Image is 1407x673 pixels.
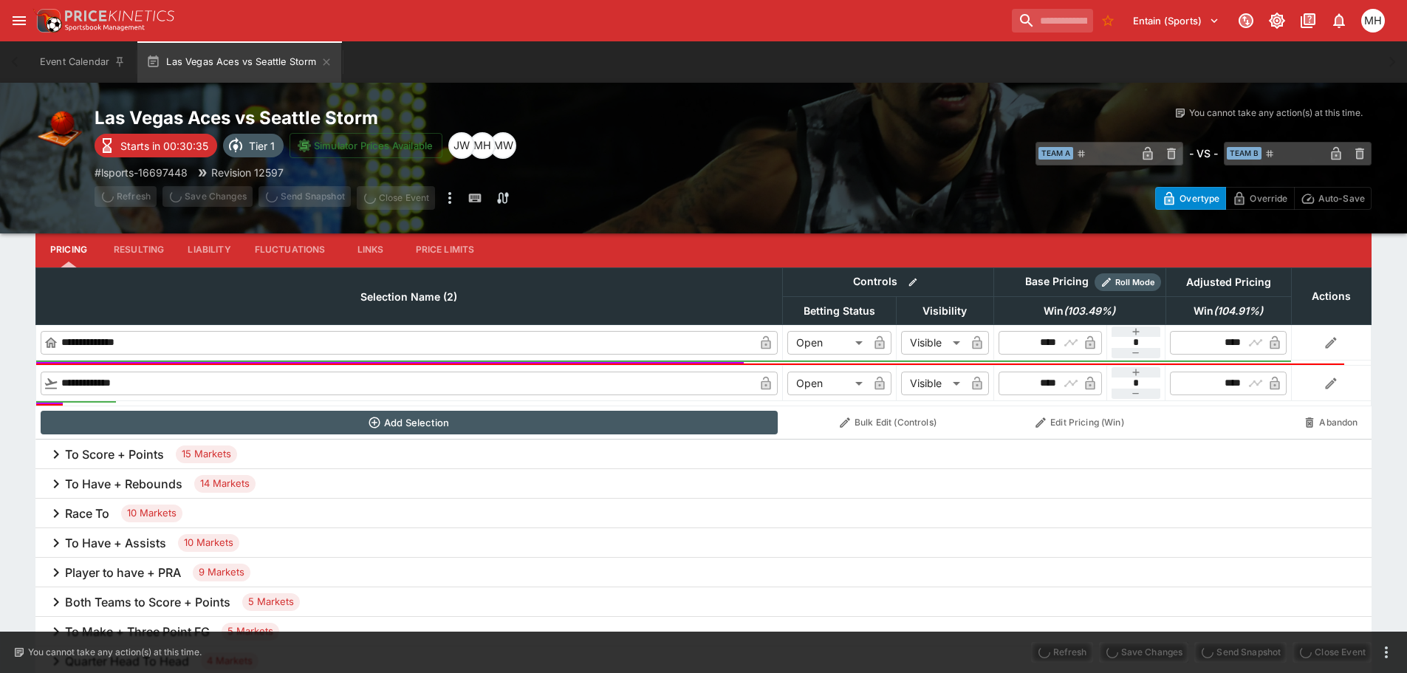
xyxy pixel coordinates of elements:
span: Betting Status [787,302,891,320]
p: Starts in 00:30:35 [120,138,208,154]
span: Team B [1227,147,1261,160]
button: Pricing [35,232,102,267]
button: Override [1225,187,1294,210]
button: Toggle light/dark mode [1264,7,1290,34]
button: Simulator Prices Available [290,133,442,158]
button: Add Selection [41,411,778,434]
button: Notifications [1326,7,1352,34]
button: Auto-Save [1294,187,1372,210]
div: Justin Walsh [448,132,475,159]
button: Links [338,232,404,267]
span: 15 Markets [176,447,237,462]
button: Edit Pricing (Win) [998,411,1161,434]
p: Tier 1 [249,138,275,154]
span: Roll Mode [1109,276,1161,289]
h6: To Have + Assists [65,536,166,551]
span: Win(103.49%) [1027,302,1132,320]
h6: To Score + Points [65,447,164,462]
span: 10 Markets [121,506,182,521]
div: Visible [901,331,965,355]
p: Overtype [1180,191,1219,206]
button: Resulting [102,232,176,267]
span: Visibility [906,302,983,320]
div: Michael Wilczynski [490,132,516,159]
input: search [1012,9,1093,33]
th: Actions [1291,267,1371,324]
img: PriceKinetics [65,10,174,21]
button: more [441,186,459,210]
h6: Race To [65,506,109,522]
button: Overtype [1155,187,1226,210]
div: Michael Hutchinson [1361,9,1385,33]
h6: To Have + Rebounds [65,476,182,492]
em: ( 104.91 %) [1213,302,1263,320]
img: Sportsbook Management [65,24,145,31]
h6: To Make + Three Point FG [65,624,210,640]
div: Open [787,372,868,395]
h2: Copy To Clipboard [95,106,733,129]
span: 5 Markets [222,624,279,639]
span: 5 Markets [242,595,300,609]
div: Base Pricing [1019,273,1095,291]
p: You cannot take any action(s) at this time. [1189,106,1363,120]
th: Adjusted Pricing [1165,267,1291,296]
span: 10 Markets [178,536,239,550]
div: Visible [901,372,965,395]
button: Event Calendar [31,41,134,83]
div: Start From [1155,187,1372,210]
img: basketball.png [35,106,83,154]
p: Auto-Save [1318,191,1365,206]
button: Connected to PK [1233,7,1259,34]
em: ( 103.49 %) [1064,302,1115,320]
button: Las Vegas Aces vs Seattle Storm [137,41,341,83]
button: more [1377,643,1395,661]
span: Team A [1038,147,1073,160]
div: Show/hide Price Roll mode configuration. [1095,273,1161,291]
div: Open [787,331,868,355]
button: Fluctuations [243,232,338,267]
button: Bulk edit [903,273,922,292]
img: PriceKinetics Logo [32,6,62,35]
span: 14 Markets [194,476,256,491]
p: Override [1250,191,1287,206]
button: No Bookmarks [1096,9,1120,33]
p: Copy To Clipboard [95,165,188,180]
p: You cannot take any action(s) at this time. [28,646,202,659]
button: Documentation [1295,7,1321,34]
h6: Player to have + PRA [65,565,181,581]
button: Abandon [1295,411,1366,434]
h6: - VS - [1189,146,1218,161]
span: Win(104.91%) [1177,302,1279,320]
h6: Both Teams to Score + Points [65,595,230,610]
button: Price Limits [404,232,487,267]
div: Michael Hutchinson [469,132,496,159]
th: Controls [782,267,993,296]
button: Bulk Edit (Controls) [787,411,989,434]
button: Select Tenant [1124,9,1228,33]
button: Liability [176,232,242,267]
button: Michael Hutchinson [1357,4,1389,37]
button: open drawer [6,7,32,34]
span: Selection Name (2) [344,288,473,306]
span: 9 Markets [193,565,250,580]
p: Revision 12597 [211,165,284,180]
